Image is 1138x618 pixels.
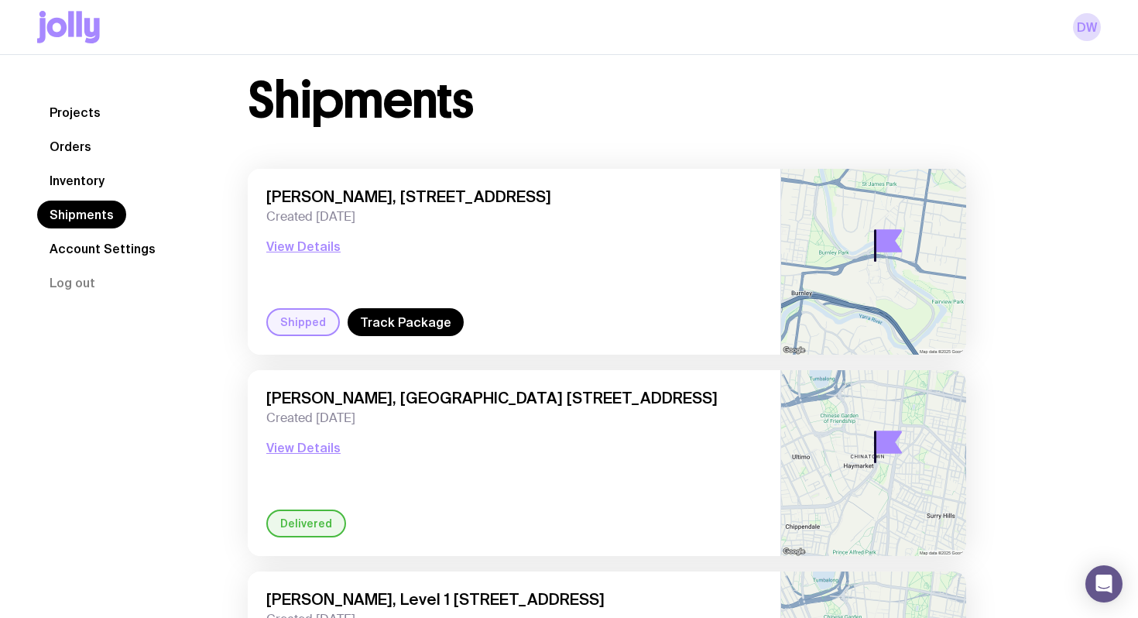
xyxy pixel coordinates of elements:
span: Created [DATE] [266,209,762,225]
a: Inventory [37,167,117,194]
img: staticmap [781,370,966,556]
span: [PERSON_NAME], [GEOGRAPHIC_DATA] [STREET_ADDRESS] [266,389,762,407]
div: Shipped [266,308,340,336]
a: Account Settings [37,235,168,263]
span: [PERSON_NAME], Level 1 [STREET_ADDRESS] [266,590,762,609]
a: Track Package [348,308,464,336]
h1: Shipments [248,76,473,125]
a: Shipments [37,201,126,228]
div: Open Intercom Messenger [1085,565,1123,603]
button: View Details [266,237,341,256]
img: staticmap [781,169,966,355]
a: Orders [37,132,104,160]
div: Delivered [266,510,346,537]
button: Log out [37,269,108,297]
span: Created [DATE] [266,410,762,426]
button: View Details [266,438,341,457]
span: [PERSON_NAME], [STREET_ADDRESS] [266,187,762,206]
a: Projects [37,98,113,126]
a: DW [1073,13,1101,41]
